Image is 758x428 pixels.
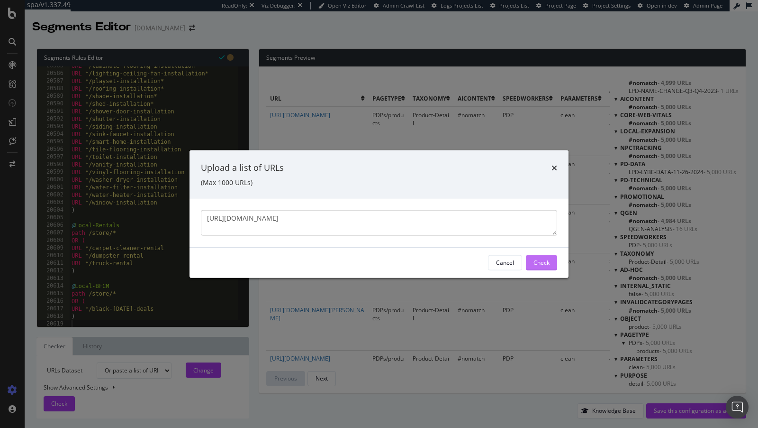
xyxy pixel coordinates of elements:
textarea: [URL][DOMAIN_NAME] [201,210,557,235]
div: Open Intercom Messenger [726,396,749,419]
button: Check [526,255,557,270]
div: times [551,162,557,174]
div: Upload a list of URLs [201,162,284,174]
div: Cancel [496,259,514,267]
div: (Max 1000 URLs) [201,177,557,187]
div: modal [189,150,568,278]
button: Cancel [488,255,522,270]
div: Check [533,259,550,267]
